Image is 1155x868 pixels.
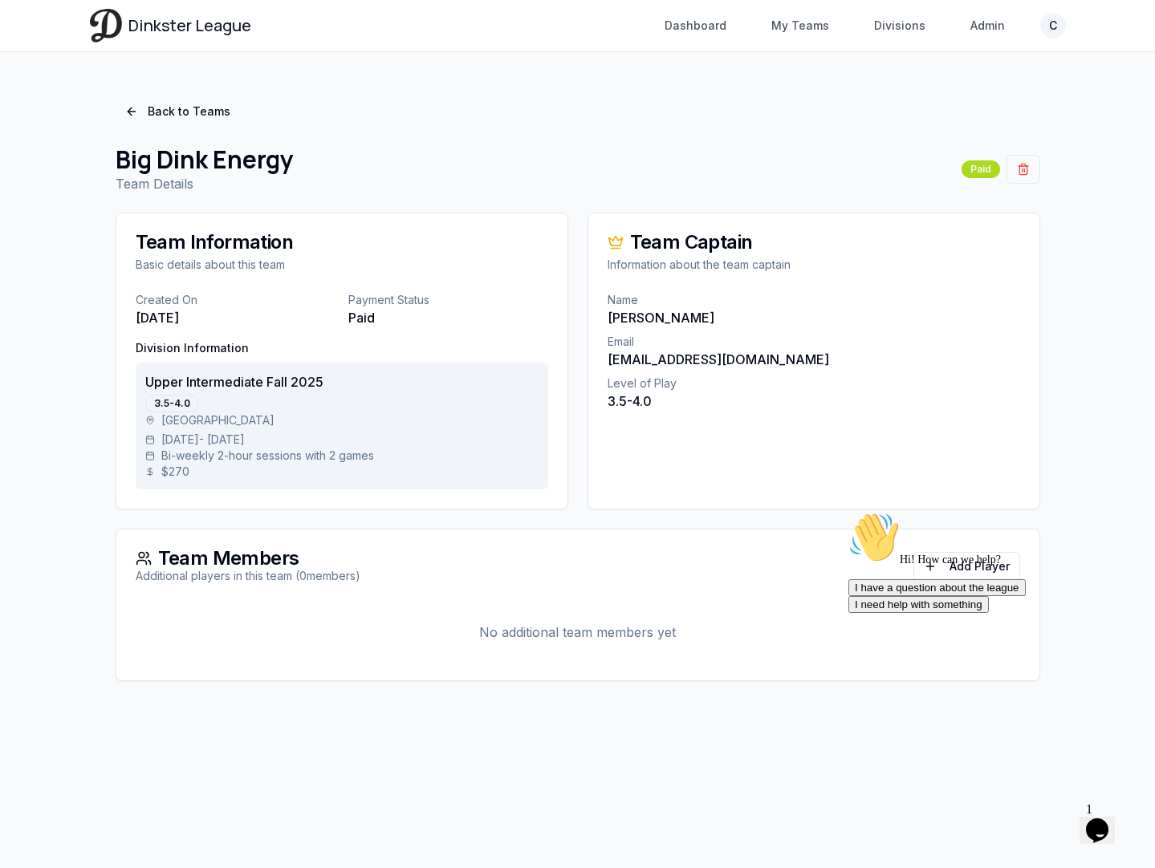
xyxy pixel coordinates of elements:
a: Divisions [864,11,935,40]
div: Basic details about this team [136,257,548,273]
a: Admin [961,11,1015,40]
a: Dinkster League [90,9,251,42]
div: 3.5-4.0 [145,395,199,412]
span: [DATE] - [DATE] [161,432,245,448]
a: My Teams [762,11,839,40]
p: Division Information [136,340,548,356]
p: [DATE] [136,308,336,327]
h1: Big Dink Energy [116,145,294,174]
div: Team Captain [608,233,1020,252]
p: [EMAIL_ADDRESS][DOMAIN_NAME] [608,350,1020,369]
iframe: chat widget [1080,796,1131,844]
p: Created On [136,292,336,308]
p: Level of Play [608,375,1020,391]
div: $ 270 [145,464,539,480]
div: Team Information [136,233,548,252]
div: 👋Hi! How can we help?I have a question about the leagueI need help with something [6,6,295,107]
iframe: chat widget [842,505,1131,788]
p: Name [608,292,1020,308]
a: Back to Teams [116,97,240,126]
p: Upper Intermediate Fall 2025 [145,372,539,391]
button: C [1040,13,1066,39]
div: Paid [962,160,1000,178]
button: I have a question about the league [6,74,184,91]
span: Hi! How can we help? [6,48,159,60]
p: [PERSON_NAME] [608,308,1020,327]
span: [GEOGRAPHIC_DATA] [161,412,275,428]
span: Dinkster League [128,14,251,37]
div: Information about the team captain [608,257,1020,273]
div: Additional players in this team ( 0 members) [136,568,360,584]
p: Team Details [116,174,294,193]
button: I need help with something [6,91,147,107]
span: Bi-weekly 2-hour sessions with 2 games [161,448,374,464]
p: 3.5-4.0 [608,391,1020,411]
p: Email [608,334,1020,350]
a: Dashboard [655,11,736,40]
img: :wave: [6,6,58,58]
img: Dinkster [90,9,122,42]
p: Paid [348,308,548,327]
p: Payment Status [348,292,548,308]
div: No additional team members yet [136,603,1020,661]
div: Team Members [136,549,360,568]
